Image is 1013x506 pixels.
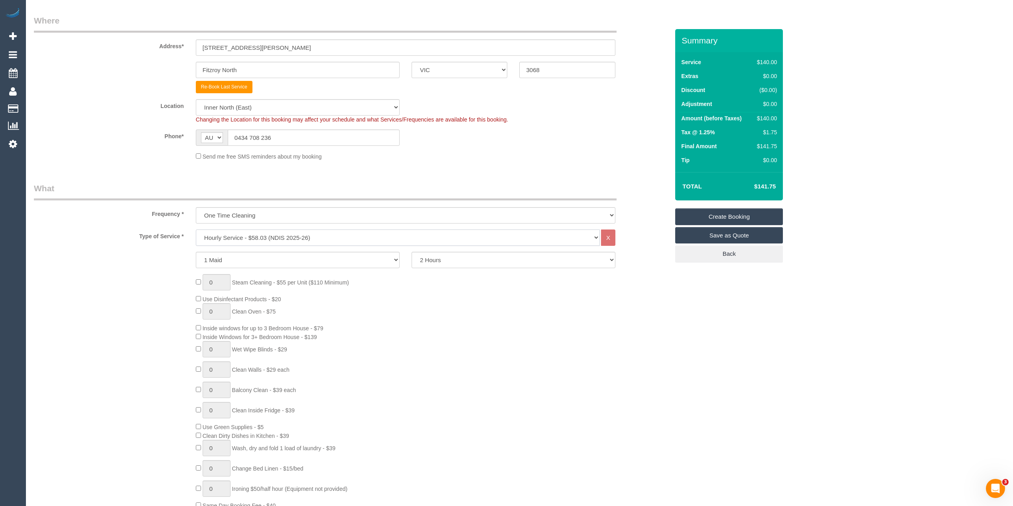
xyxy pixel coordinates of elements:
[675,208,783,225] a: Create Booking
[730,183,776,190] h4: $141.75
[754,128,777,136] div: $1.75
[681,142,717,150] label: Final Amount
[232,465,304,472] span: Change Bed Linen - $15/bed
[232,387,296,393] span: Balcony Clean - $39 each
[232,407,295,414] span: Clean Inside Fridge - $39
[681,86,705,94] label: Discount
[203,433,289,439] span: Clean Dirty Dishes in Kitchen - $39
[675,227,783,244] a: Save as Quote
[754,72,777,80] div: $0.00
[28,39,190,50] label: Address*
[754,142,777,150] div: $141.75
[203,424,264,430] span: Use Green Supplies - $5
[754,100,777,108] div: $0.00
[754,58,777,66] div: $140.00
[196,116,508,123] span: Changing the Location for this booking may affect your schedule and what Services/Frequencies are...
[203,334,317,340] span: Inside Windows for 3+ Bedroom House - $139
[1002,479,1009,485] span: 3
[681,156,690,164] label: Tip
[28,207,190,218] label: Frequency *
[203,153,322,160] span: Send me free SMS reminders about my booking
[681,58,701,66] label: Service
[681,100,712,108] label: Adjustment
[682,36,779,45] h3: Summary
[28,129,190,140] label: Phone*
[682,183,702,190] strong: Total
[519,62,615,78] input: Post Code*
[28,99,190,110] label: Location
[986,479,1005,498] iframe: Intercom live chat
[28,229,190,240] label: Type of Service *
[228,129,400,146] input: Phone*
[203,296,281,302] span: Use Disinfectant Products - $20
[681,114,741,122] label: Amount (before Taxes)
[675,245,783,262] a: Back
[681,72,698,80] label: Extras
[232,308,276,315] span: Clean Oven - $75
[232,346,287,353] span: Wet Wipe Blinds - $29
[196,81,252,93] button: Re-Book Last Service
[34,182,617,200] legend: What
[232,445,335,451] span: Wash, dry and fold 1 load of laundry - $39
[754,114,777,122] div: $140.00
[232,486,348,492] span: Ironing $50/half hour (Equipment not provided)
[5,8,21,19] img: Automaid Logo
[196,62,400,78] input: Suburb*
[754,156,777,164] div: $0.00
[203,325,323,331] span: Inside windows for up to 3 Bedroom House - $79
[681,128,715,136] label: Tax @ 1.25%
[754,86,777,94] div: ($0.00)
[34,15,617,33] legend: Where
[232,367,290,373] span: Clean Walls - $29 each
[232,279,349,286] span: Steam Cleaning - $55 per Unit ($110 Minimum)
